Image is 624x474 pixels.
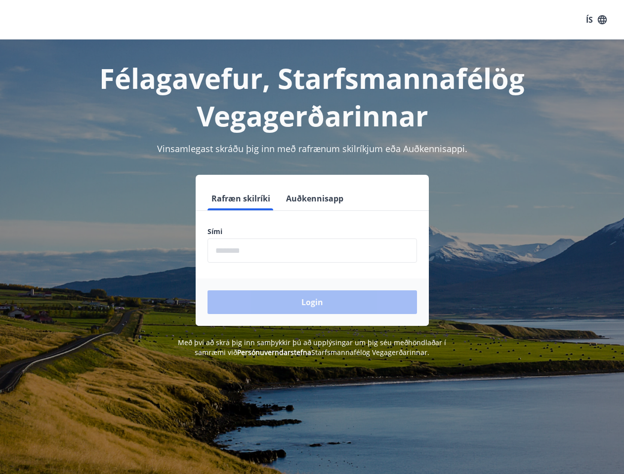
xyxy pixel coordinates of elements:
label: Sími [208,227,417,237]
span: Vinsamlegast skráðu þig inn með rafrænum skilríkjum eða Auðkennisappi. [157,143,467,155]
span: Með því að skrá þig inn samþykkir þú að upplýsingar um þig séu meðhöndlaðar í samræmi við Starfsm... [178,338,446,357]
button: ÍS [581,11,612,29]
button: Auðkennisapp [282,187,347,210]
a: Persónuverndarstefna [237,348,311,357]
h1: Félagavefur, Starfsmannafélög Vegagerðarinnar [12,59,612,134]
button: Rafræn skilríki [208,187,274,210]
